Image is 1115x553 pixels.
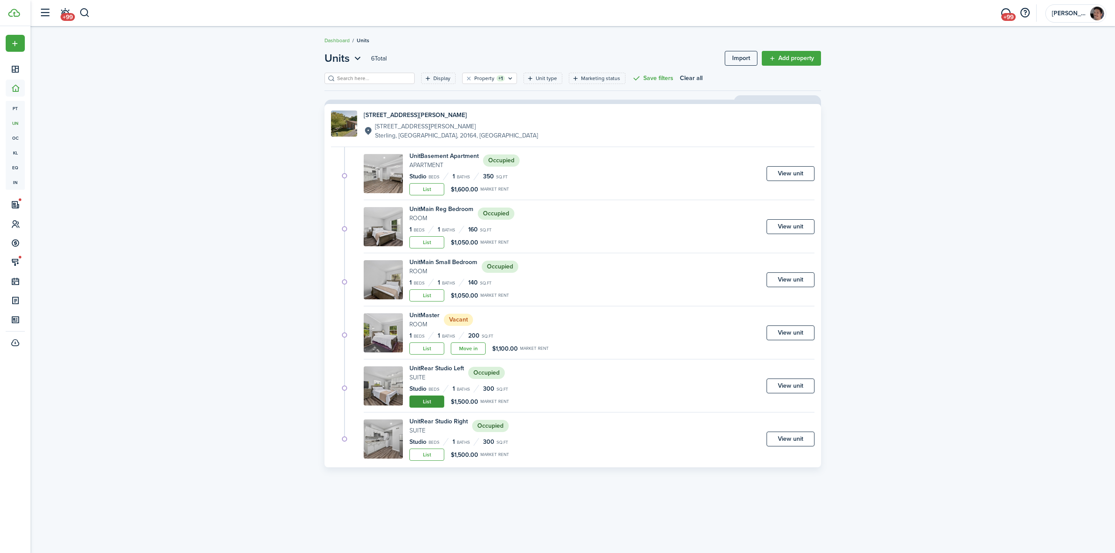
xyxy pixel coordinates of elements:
[409,183,444,195] a: List
[1017,6,1032,20] button: Open resource center
[324,50,363,66] portfolio-header-page-nav: Units
[357,37,369,44] span: Units
[324,37,350,44] a: Dashboard
[1001,13,1016,21] span: +99
[480,187,509,191] small: Market rent
[496,175,508,179] small: sq.ft
[409,331,412,340] span: 1
[451,450,478,459] span: $1,500.00
[6,101,25,116] a: pt
[8,9,20,17] img: TenantCloud
[442,334,455,339] small: Baths
[1090,7,1104,20] img: Andy
[536,74,557,82] filter-tag-label: Unit type
[409,267,477,276] small: Room
[409,449,444,461] a: List
[457,440,470,445] small: Baths
[409,426,468,435] small: Suite
[409,278,412,287] span: 1
[429,175,439,179] small: Beds
[409,204,473,214] h4: Unit Main Reg Bedroom
[409,320,439,329] small: Room
[331,111,814,140] a: Property avatar[STREET_ADDRESS][PERSON_NAME][STREET_ADDRESS][PERSON_NAME]Sterling, [GEOGRAPHIC_DA...
[483,384,494,393] span: 300
[409,161,479,170] small: Apartment
[472,420,509,432] status: Occupied
[375,131,538,140] p: Sterling, [GEOGRAPHIC_DATA], 20164, [GEOGRAPHIC_DATA]
[409,258,477,267] h4: Unit Main Small Bedroom
[6,145,25,160] a: kl
[767,166,814,181] a: View unit
[478,208,514,220] status: Occupied
[482,261,518,273] status: Occupied
[762,51,821,66] a: Add property
[6,160,25,175] a: eq
[409,289,444,302] a: List
[468,225,478,234] span: 160
[438,278,440,287] span: 1
[364,207,403,246] img: Unit avatar
[453,384,455,393] span: 1
[429,440,439,445] small: Beds
[409,395,444,408] a: List
[767,432,814,446] a: View unit
[497,75,505,81] filter-tag-counter: +1
[331,111,357,137] img: Property avatar
[409,364,464,373] h4: Unit Rear Studio Left
[438,331,440,340] span: 1
[468,331,480,340] span: 200
[997,2,1014,24] a: Messaging
[480,293,509,298] small: Market rent
[497,440,508,445] small: sq.ft
[480,281,492,285] small: sq.ft
[451,291,478,300] span: $1,050.00
[324,50,363,66] button: Open menu
[453,172,455,181] span: 1
[725,51,757,66] a: Import
[6,131,25,145] span: oc
[569,73,625,84] filter-tag: Open filter
[421,73,456,84] filter-tag: Open filter
[6,175,25,190] span: in
[409,311,439,320] h4: Unit Master
[409,151,479,161] h4: Unit Basement Apartment
[6,116,25,131] a: un
[680,73,703,84] button: Clear all
[364,260,403,299] img: Unit avatar
[364,111,538,120] h4: [STREET_ADDRESS][PERSON_NAME]
[457,387,470,392] small: Baths
[409,417,468,426] h4: Unit Rear Studio Right
[483,437,494,446] span: 300
[364,419,403,459] img: Unit avatar
[409,373,464,382] small: Suite
[767,272,814,287] a: View unit
[414,228,425,232] small: Beds
[767,379,814,393] a: View unit
[492,344,518,353] span: $1,100.00
[61,13,75,21] span: +99
[409,172,426,181] span: Studio
[524,73,562,84] filter-tag: Open filter
[409,236,444,248] a: List
[79,6,90,20] button: Search
[468,278,478,287] span: 140
[442,228,455,232] small: Baths
[438,225,440,234] span: 1
[480,399,509,404] small: Market rent
[364,154,403,193] img: Unit avatar
[457,175,470,179] small: Baths
[581,74,620,82] filter-tag-label: Marketing status
[451,397,478,406] span: $1,500.00
[409,342,444,355] a: List
[364,366,403,406] img: Unit avatar
[767,219,814,234] a: View unit
[414,281,425,285] small: Beds
[520,346,549,351] small: Market rent
[371,54,387,63] header-page-total: 6 Total
[37,5,53,21] button: Open sidebar
[468,367,505,379] status: Occupied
